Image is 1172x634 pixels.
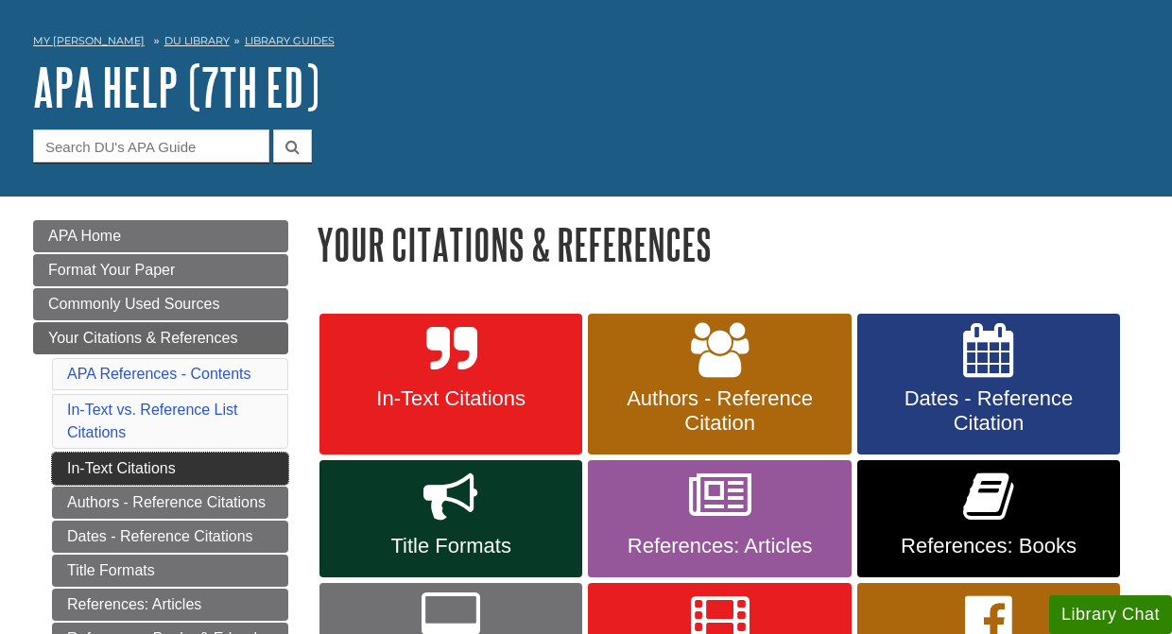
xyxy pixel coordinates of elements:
[52,487,288,519] a: Authors - Reference Citations
[602,386,836,436] span: Authors - Reference Citation
[857,460,1120,577] a: References: Books
[33,288,288,320] a: Commonly Used Sources
[319,314,582,455] a: In-Text Citations
[67,402,238,440] a: In-Text vs. Reference List Citations
[33,220,288,252] a: APA Home
[588,314,851,455] a: Authors - Reference Citation
[602,534,836,558] span: References: Articles
[334,534,568,558] span: Title Formats
[33,129,269,163] input: Search DU's APA Guide
[48,262,175,278] span: Format Your Paper
[33,33,145,49] a: My [PERSON_NAME]
[52,555,288,587] a: Title Formats
[67,366,250,382] a: APA References - Contents
[33,322,288,354] a: Your Citations & References
[164,34,230,47] a: DU Library
[48,296,219,312] span: Commonly Used Sources
[33,58,319,116] a: APA Help (7th Ed)
[52,521,288,553] a: Dates - Reference Citations
[857,314,1120,455] a: Dates - Reference Citation
[33,28,1139,59] nav: breadcrumb
[588,460,851,577] a: References: Articles
[48,330,237,346] span: Your Citations & References
[871,534,1106,558] span: References: Books
[52,589,288,621] a: References: Articles
[334,386,568,411] span: In-Text Citations
[871,386,1106,436] span: Dates - Reference Citation
[1049,595,1172,634] button: Library Chat
[48,228,121,244] span: APA Home
[245,34,335,47] a: Library Guides
[52,453,288,485] a: In-Text Citations
[317,220,1139,268] h1: Your Citations & References
[33,254,288,286] a: Format Your Paper
[319,460,582,577] a: Title Formats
